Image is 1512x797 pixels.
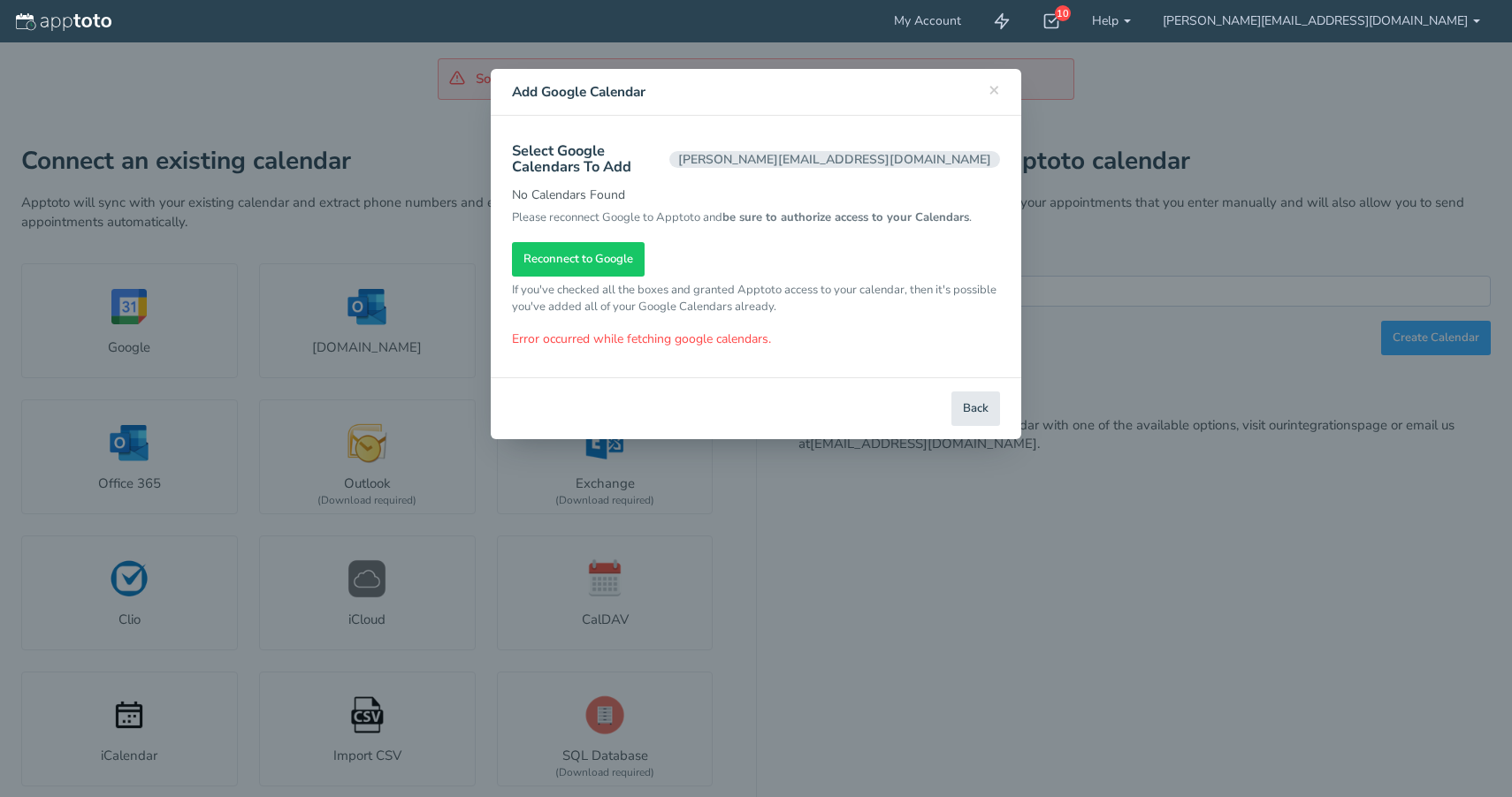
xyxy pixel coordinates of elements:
strong: be sure to authorize access to your Calendars [722,209,969,225]
span: Reconnect to Google [523,251,633,268]
h2: Select Google Calendars To Add [512,143,1000,175]
button: Back [951,391,1000,426]
div: No Calendars Found [512,186,1000,348]
p: Please reconnect Google to Apptoto and . [512,209,1000,226]
span: × [989,77,1000,102]
h4: Add Google Calendar [512,82,1000,102]
p: Error occurred while fetching google calendars. [512,330,1000,348]
span: [PERSON_NAME][EMAIL_ADDRESS][DOMAIN_NAME] [669,151,1000,168]
button: Reconnect to Google [512,242,645,277]
p: If you've checked all the boxes and granted Apptoto access to your calendar, then it's possible y... [512,282,1000,315]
